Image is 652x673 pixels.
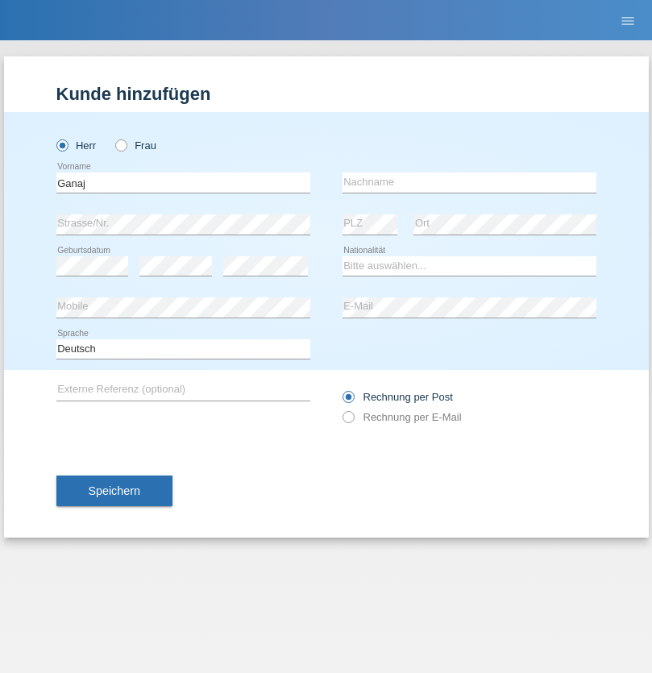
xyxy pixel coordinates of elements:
[89,484,140,497] span: Speichern
[620,13,636,29] i: menu
[343,391,453,403] label: Rechnung per Post
[343,411,353,431] input: Rechnung per E-Mail
[56,139,67,150] input: Herr
[115,139,156,152] label: Frau
[56,84,596,104] h1: Kunde hinzufügen
[343,391,353,411] input: Rechnung per Post
[56,476,172,506] button: Speichern
[612,15,644,25] a: menu
[343,411,462,423] label: Rechnung per E-Mail
[56,139,97,152] label: Herr
[115,139,126,150] input: Frau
